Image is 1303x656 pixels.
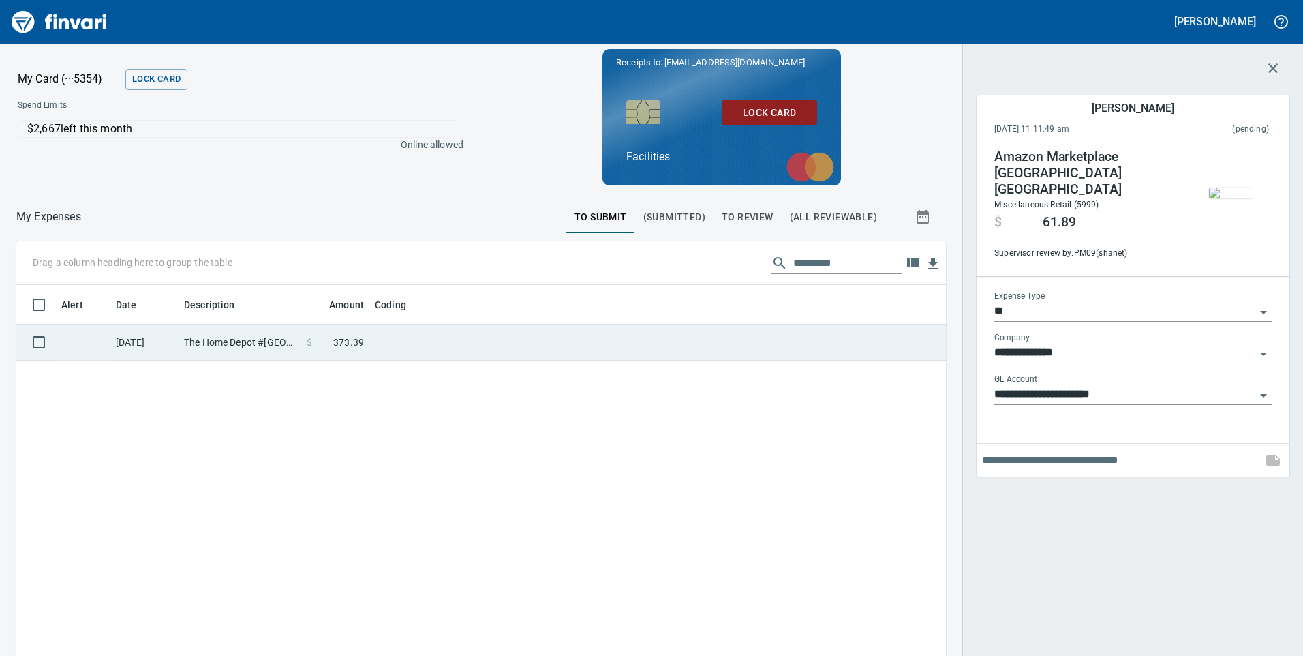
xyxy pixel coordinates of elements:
[994,376,1037,384] label: GL Account
[16,209,81,225] p: My Expenses
[1151,123,1269,136] span: This charge has not been settled by the merchant yet. This usually takes a couple of days but in ...
[722,209,773,226] span: To Review
[994,123,1151,136] span: [DATE] 11:11:49 am
[61,297,83,313] span: Alert
[994,200,1099,209] span: Miscellaneous Retail (5999)
[1092,101,1174,115] h5: [PERSON_NAME]
[643,209,705,226] span: (Submitted)
[902,200,946,233] button: Show transactions within a particular date range
[375,297,424,313] span: Coding
[994,247,1180,260] span: Supervisor review by: PM09 (shanet)
[307,336,312,349] span: $
[375,297,406,313] span: Coding
[116,297,155,313] span: Date
[8,5,110,38] img: Finvari
[663,56,806,69] span: [EMAIL_ADDRESS][DOMAIN_NAME]
[179,325,301,361] td: The Home Depot #[GEOGRAPHIC_DATA]
[33,256,232,269] p: Drag a column heading here to group the table
[18,99,264,113] span: Spend Limits
[27,121,455,137] p: $2,667 left this month
[923,254,943,274] button: Download Table
[1209,188,1253,198] img: receipts%2Ftapani%2F2025-09-09%2FwHsiFw02aUc0RQ2ZkVqBnFtOvs92__Ac3iaLtwr1Lxq8aDkdd0_1.jpg
[1257,52,1289,85] button: Close transaction
[110,325,179,361] td: [DATE]
[1254,386,1273,405] button: Open
[1254,344,1273,363] button: Open
[184,297,235,313] span: Description
[574,209,627,226] span: To Submit
[125,69,187,90] button: Lock Card
[333,336,364,349] span: 373.39
[994,149,1180,198] h4: Amazon Marketplace [GEOGRAPHIC_DATA] [GEOGRAPHIC_DATA]
[329,297,364,313] span: Amount
[1254,303,1273,322] button: Open
[780,145,841,189] img: mastercard.svg
[626,149,817,165] p: Facilities
[994,334,1030,342] label: Company
[116,297,137,313] span: Date
[616,56,827,70] p: Receipts to:
[1171,11,1259,32] button: [PERSON_NAME]
[1043,214,1076,230] span: 61.89
[994,214,1002,230] span: $
[733,104,806,121] span: Lock Card
[61,297,101,313] span: Alert
[16,209,81,225] nav: breadcrumb
[994,293,1045,301] label: Expense Type
[722,100,817,125] button: Lock Card
[1174,14,1256,29] h5: [PERSON_NAME]
[7,138,463,151] p: Online allowed
[902,253,923,273] button: Choose columns to display
[790,209,877,226] span: (All Reviewable)
[1257,444,1289,477] span: This records your note into the expense
[132,72,181,87] span: Lock Card
[18,71,120,87] p: My Card (···5354)
[311,297,364,313] span: Amount
[184,297,253,313] span: Description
